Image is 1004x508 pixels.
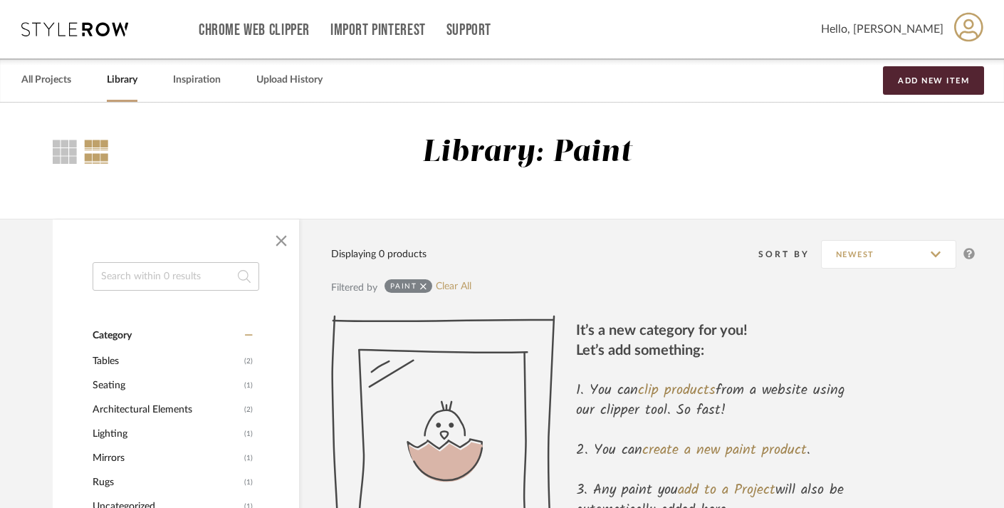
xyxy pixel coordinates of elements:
[436,281,471,293] a: Clear All
[267,227,296,255] button: Close
[244,471,253,494] span: (1)
[576,380,846,420] div: You can from a website using our clipper tool. So fast!
[390,281,417,291] div: Paint
[638,379,716,402] a: clip products
[642,439,807,462] a: create a new paint product
[93,470,241,494] span: Rugs
[107,71,137,90] a: Library
[330,24,426,36] a: Import Pinterest
[331,247,427,262] div: Displaying 0 products
[446,24,491,36] a: Support
[821,21,943,38] span: Hello, [PERSON_NAME]
[173,71,221,90] a: Inspiration
[199,24,310,36] a: Chrome Web Clipper
[93,373,241,398] span: Seating
[244,447,253,470] span: (1)
[576,440,846,460] div: You can .
[93,422,241,446] span: Lighting
[244,423,253,445] span: (1)
[244,374,253,397] span: (1)
[93,262,259,291] input: Search within 0 results
[244,398,253,421] span: (2)
[93,446,241,470] span: Mirrors
[93,330,132,342] span: Category
[883,66,984,95] button: Add New Item
[758,247,821,261] div: Sort By
[93,349,241,373] span: Tables
[331,280,377,296] div: Filtered by
[244,350,253,373] span: (2)
[422,135,632,171] div: Library: Paint
[21,71,71,90] a: All Projects
[678,479,775,502] a: add to a Project
[93,398,241,422] span: Architectural Elements
[576,321,846,361] div: It’s a new category for you! Let’s add something:
[256,71,323,90] a: Upload History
